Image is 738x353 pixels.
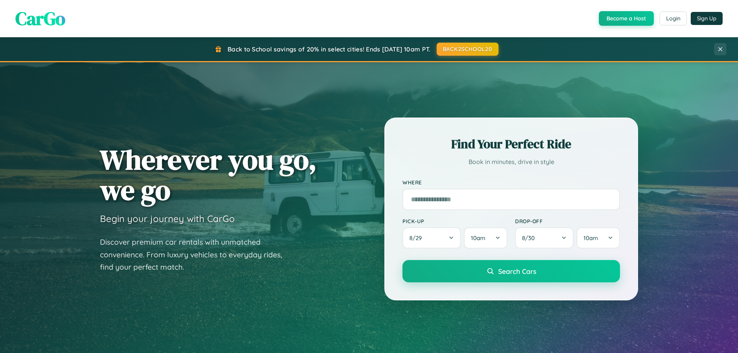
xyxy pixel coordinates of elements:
h1: Wherever you go, we go [100,144,317,205]
button: Become a Host [599,11,654,26]
span: 10am [471,234,485,242]
h2: Find Your Perfect Ride [402,136,620,152]
button: BACK2SCHOOL20 [437,43,499,56]
h3: Begin your journey with CarGo [100,213,235,224]
span: Back to School savings of 20% in select cities! Ends [DATE] 10am PT. [228,45,430,53]
button: Search Cars [402,260,620,282]
label: Drop-off [515,218,620,224]
span: 10am [583,234,598,242]
span: Search Cars [498,267,536,275]
label: Pick-up [402,218,507,224]
button: 10am [577,227,620,249]
button: 10am [464,227,507,249]
span: 8 / 29 [409,234,426,242]
p: Discover premium car rentals with unmatched convenience. From luxury vehicles to everyday rides, ... [100,236,292,273]
button: 8/29 [402,227,461,249]
button: Sign Up [691,12,723,25]
button: 8/30 [515,227,573,249]
button: Login [660,12,687,25]
span: CarGo [15,6,65,31]
label: Where [402,179,620,186]
p: Book in minutes, drive in style [402,156,620,167]
span: 8 / 30 [522,234,539,242]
